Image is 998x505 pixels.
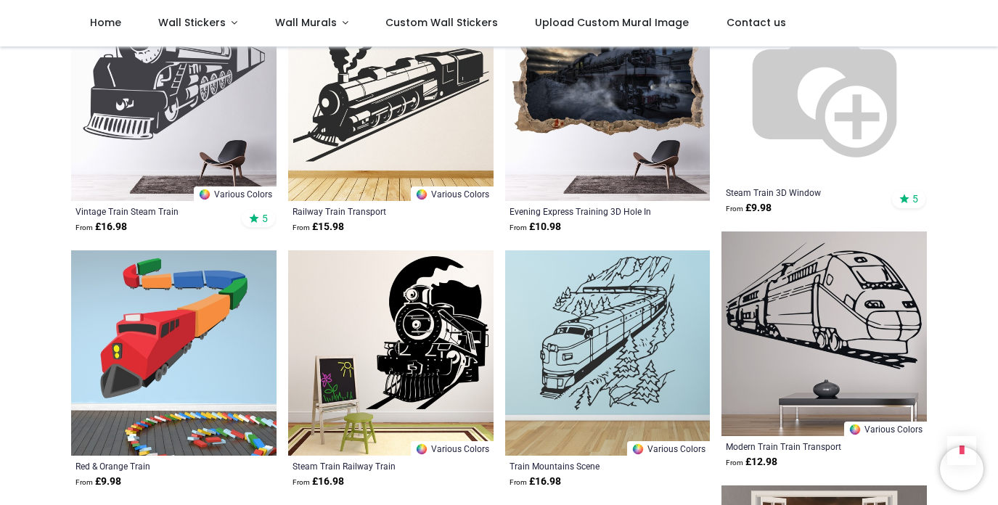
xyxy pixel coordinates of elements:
span: Custom Wall Stickers [385,15,498,30]
img: Color Wheel [198,188,211,201]
strong: £ 16.98 [75,220,127,234]
span: Home [90,15,121,30]
span: From [75,478,93,486]
a: Various Colors [411,186,494,201]
img: Color Wheel [631,443,645,456]
img: Red & Orange Train Wall Sticker [71,250,277,456]
strong: £ 12.98 [726,455,777,469]
a: Various Colors [411,441,494,456]
strong: £ 16.98 [510,475,561,489]
span: From [75,223,93,231]
a: Railway Train Transport [293,205,450,217]
a: Various Colors [627,441,710,456]
span: 5 [262,212,268,225]
span: Upload Custom Mural Image [535,15,689,30]
span: From [510,223,527,231]
img: Steam Train Railway Train Wall Sticker [288,250,494,456]
span: From [293,223,310,231]
span: From [293,478,310,486]
span: Wall Stickers [158,15,226,30]
iframe: Brevo live chat [940,447,983,490]
span: Contact us [727,15,786,30]
img: Train Mountains Wall Sticker Scene [505,250,711,456]
span: Wall Murals [275,15,337,30]
img: Color Wheel [848,423,862,436]
strong: £ 10.98 [510,220,561,234]
span: 5 [912,192,918,205]
a: Modern Train Train Transport [726,440,883,452]
span: From [726,205,743,213]
span: From [726,459,743,467]
a: Steam Train 3D Window [726,186,883,198]
img: Color Wheel [415,443,428,456]
strong: £ 16.98 [293,475,344,489]
img: Color Wheel [415,188,428,201]
a: Various Colors [844,422,927,436]
a: Various Colors [194,186,277,201]
a: Vintage Train Steam Train [75,205,233,217]
a: Evening Express Training 3D Hole In The [510,205,667,217]
a: Steam Train Railway Train [293,460,450,472]
strong: £ 15.98 [293,220,344,234]
a: Red & Orange Train [75,460,233,472]
strong: £ 9.98 [75,475,121,489]
span: From [510,478,527,486]
img: Modern Train Train Transport Wall Sticker [721,231,927,437]
a: Train Mountains Scene [510,460,667,472]
strong: £ 9.98 [726,201,772,215]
